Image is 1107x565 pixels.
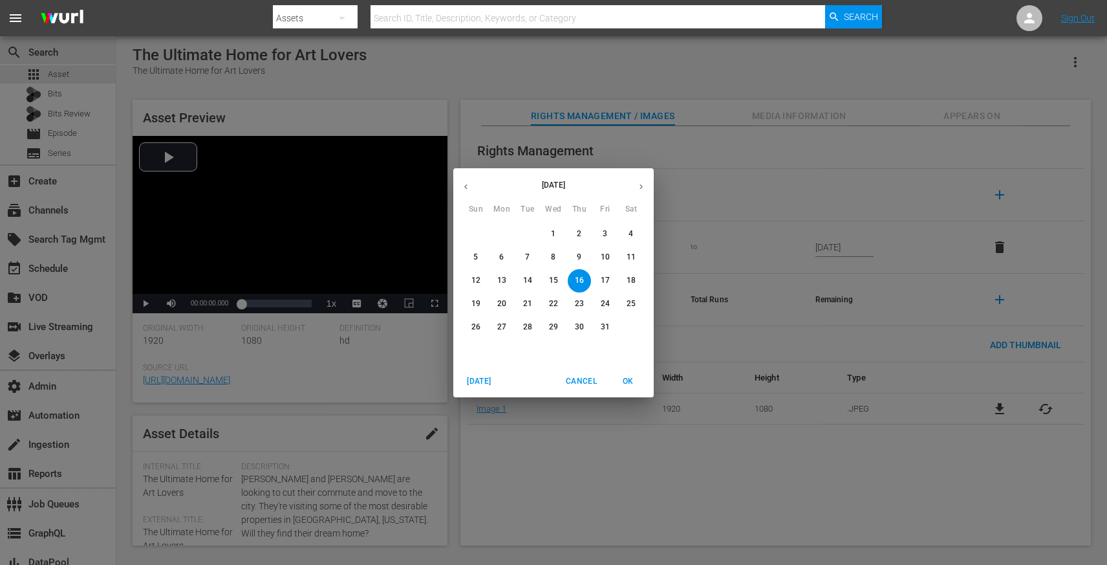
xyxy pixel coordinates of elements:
[516,246,539,269] button: 7
[577,228,581,239] p: 2
[542,293,565,316] button: 22
[601,298,610,309] p: 24
[499,252,504,263] p: 6
[490,269,513,293] button: 13
[601,252,610,263] p: 10
[542,203,565,216] span: Wed
[549,275,558,286] p: 15
[568,316,591,339] button: 30
[568,223,591,246] button: 2
[525,252,530,263] p: 7
[568,203,591,216] span: Thu
[627,298,636,309] p: 25
[471,322,480,333] p: 26
[594,223,617,246] button: 3
[603,228,607,239] p: 3
[594,246,617,269] button: 10
[575,275,584,286] p: 16
[523,275,532,286] p: 14
[575,322,584,333] p: 30
[8,10,23,26] span: menu
[1061,13,1095,23] a: Sign Out
[497,322,506,333] p: 27
[575,298,584,309] p: 23
[627,275,636,286] p: 18
[464,375,495,388] span: [DATE]
[619,223,643,246] button: 4
[568,269,591,293] button: 16
[542,246,565,269] button: 8
[464,246,488,269] button: 5
[464,293,488,316] button: 19
[594,293,617,316] button: 24
[490,293,513,316] button: 20
[594,203,617,216] span: Fri
[516,203,539,216] span: Tue
[523,322,532,333] p: 28
[561,371,602,392] button: Cancel
[464,269,488,293] button: 12
[627,252,636,263] p: 11
[473,252,478,263] p: 5
[458,371,500,392] button: [DATE]
[542,223,565,246] button: 1
[478,179,629,191] p: [DATE]
[497,298,506,309] p: 20
[601,322,610,333] p: 31
[542,269,565,293] button: 15
[464,316,488,339] button: 26
[471,275,480,286] p: 12
[612,375,643,388] span: OK
[568,293,591,316] button: 23
[568,246,591,269] button: 9
[551,252,555,263] p: 8
[594,316,617,339] button: 31
[516,269,539,293] button: 14
[549,322,558,333] p: 29
[594,269,617,293] button: 17
[607,371,649,392] button: OK
[551,228,555,239] p: 1
[619,203,643,216] span: Sat
[542,316,565,339] button: 29
[577,252,581,263] p: 9
[497,275,506,286] p: 13
[490,246,513,269] button: 6
[629,228,633,239] p: 4
[516,316,539,339] button: 28
[490,316,513,339] button: 27
[31,3,93,34] img: ans4CAIJ8jUAAAAAAAAAAAAAAAAAAAAAAAAgQb4GAAAAAAAAAAAAAAAAAAAAAAAAJMjXAAAAAAAAAAAAAAAAAAAAAAAAgAT5G...
[601,275,610,286] p: 17
[471,298,480,309] p: 19
[566,375,597,388] span: Cancel
[619,293,643,316] button: 25
[523,298,532,309] p: 21
[516,293,539,316] button: 21
[844,5,878,28] span: Search
[619,269,643,293] button: 18
[549,298,558,309] p: 22
[490,203,513,216] span: Mon
[464,203,488,216] span: Sun
[619,246,643,269] button: 11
